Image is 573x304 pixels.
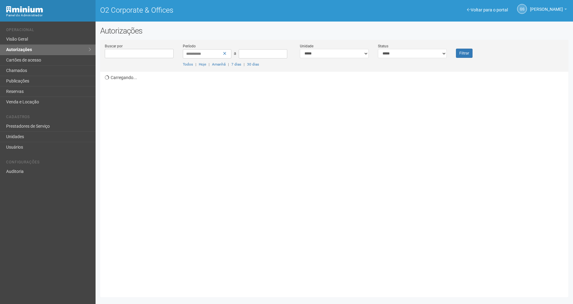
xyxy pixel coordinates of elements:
[100,6,330,14] h1: O2 Corporate & Offices
[209,62,210,66] span: |
[212,62,226,66] a: Amanhã
[234,51,236,56] span: a
[467,7,508,12] a: Voltar para o portal
[183,62,193,66] a: Todos
[530,8,567,13] a: [PERSON_NAME]
[517,4,527,14] a: GS
[183,43,196,49] label: Período
[105,43,123,49] label: Buscar por
[244,62,245,66] span: |
[456,49,473,58] button: Filtrar
[6,28,91,34] li: Operacional
[247,62,259,66] a: 30 dias
[6,160,91,166] li: Configurações
[6,115,91,121] li: Cadastros
[6,6,43,13] img: Minium
[6,13,91,18] div: Painel do Administrador
[100,26,568,35] h2: Autorizações
[199,62,206,66] a: Hoje
[530,1,563,12] span: Gabriela Souza
[231,62,241,66] a: 7 dias
[228,62,229,66] span: |
[378,43,388,49] label: Status
[105,72,568,293] div: Carregando...
[300,43,313,49] label: Unidade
